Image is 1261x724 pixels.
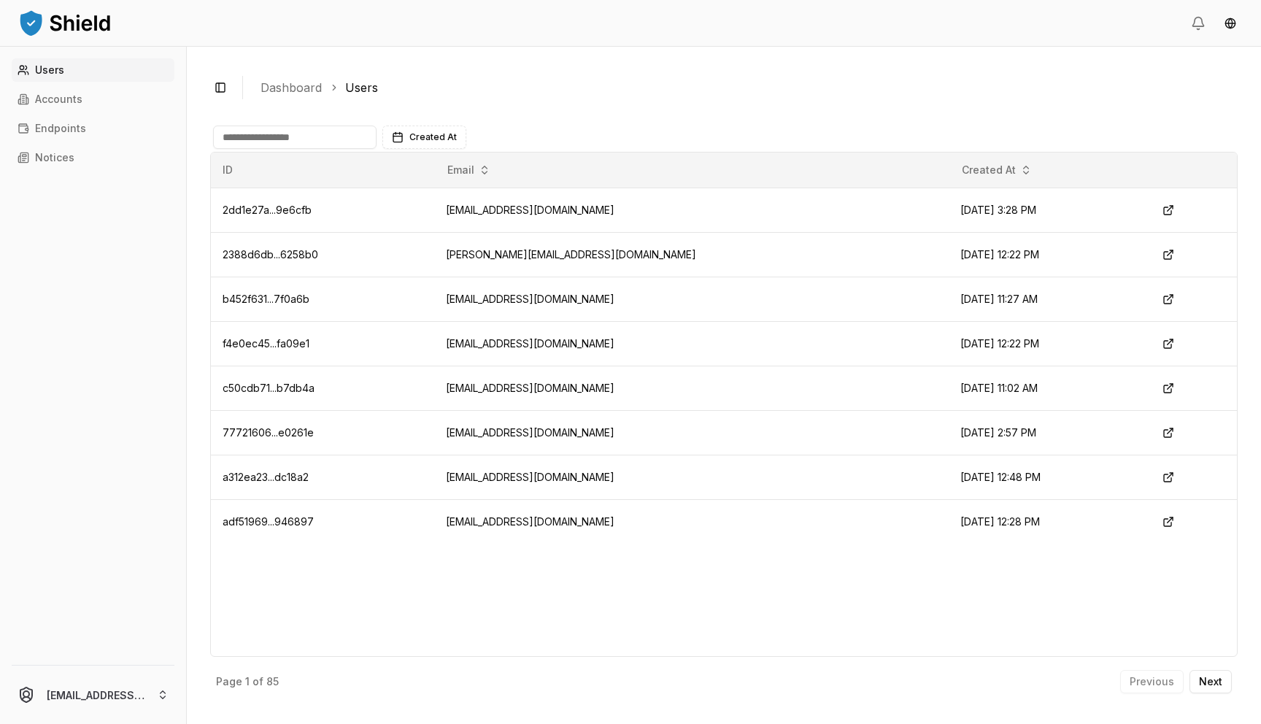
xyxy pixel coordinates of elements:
span: 77721606...e0261e [223,426,314,439]
a: Users [12,58,174,82]
img: ShieldPay Logo [18,8,112,37]
button: Created At [956,158,1038,182]
td: [EMAIL_ADDRESS][DOMAIN_NAME] [434,277,949,321]
button: Created At [382,126,466,149]
span: [DATE] 11:02 AM [960,382,1038,394]
span: [DATE] 2:57 PM [960,426,1036,439]
span: [DATE] 11:27 AM [960,293,1038,305]
p: of [252,677,263,687]
span: adf51969...946897 [223,515,314,528]
td: [EMAIL_ADDRESS][DOMAIN_NAME] [434,321,949,366]
button: [EMAIL_ADDRESS][DOMAIN_NAME] [6,671,180,718]
p: [EMAIL_ADDRESS][DOMAIN_NAME] [47,688,145,703]
td: [EMAIL_ADDRESS][DOMAIN_NAME] [434,410,949,455]
span: 2388d6db...6258b0 [223,248,318,261]
td: [EMAIL_ADDRESS][DOMAIN_NAME] [434,366,949,410]
p: Accounts [35,94,82,104]
p: Notices [35,153,74,163]
th: ID [211,153,434,188]
a: Accounts [12,88,174,111]
button: Email [441,158,496,182]
td: [EMAIL_ADDRESS][DOMAIN_NAME] [434,188,949,232]
td: [PERSON_NAME][EMAIL_ADDRESS][DOMAIN_NAME] [434,232,949,277]
a: Users [345,79,378,96]
span: [DATE] 12:48 PM [960,471,1041,483]
p: 85 [266,677,279,687]
a: Dashboard [261,79,322,96]
p: Users [35,65,64,75]
span: [DATE] 12:28 PM [960,515,1040,528]
span: [DATE] 3:28 PM [960,204,1036,216]
p: Next [1199,677,1222,687]
p: 1 [245,677,250,687]
nav: breadcrumb [261,79,1226,96]
span: f4e0ec45...fa09e1 [223,337,309,350]
span: [DATE] 12:22 PM [960,248,1039,261]
button: Next [1189,670,1232,693]
span: Created At [409,131,457,143]
span: [DATE] 12:22 PM [960,337,1039,350]
p: Page [216,677,242,687]
span: a312ea23...dc18a2 [223,471,309,483]
span: b452f631...7f0a6b [223,293,309,305]
a: Endpoints [12,117,174,140]
a: Notices [12,146,174,169]
td: [EMAIL_ADDRESS][DOMAIN_NAME] [434,499,949,544]
td: [EMAIL_ADDRESS][DOMAIN_NAME] [434,455,949,499]
span: c50cdb71...b7db4a [223,382,315,394]
p: Endpoints [35,123,86,134]
span: 2dd1e27a...9e6cfb [223,204,312,216]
